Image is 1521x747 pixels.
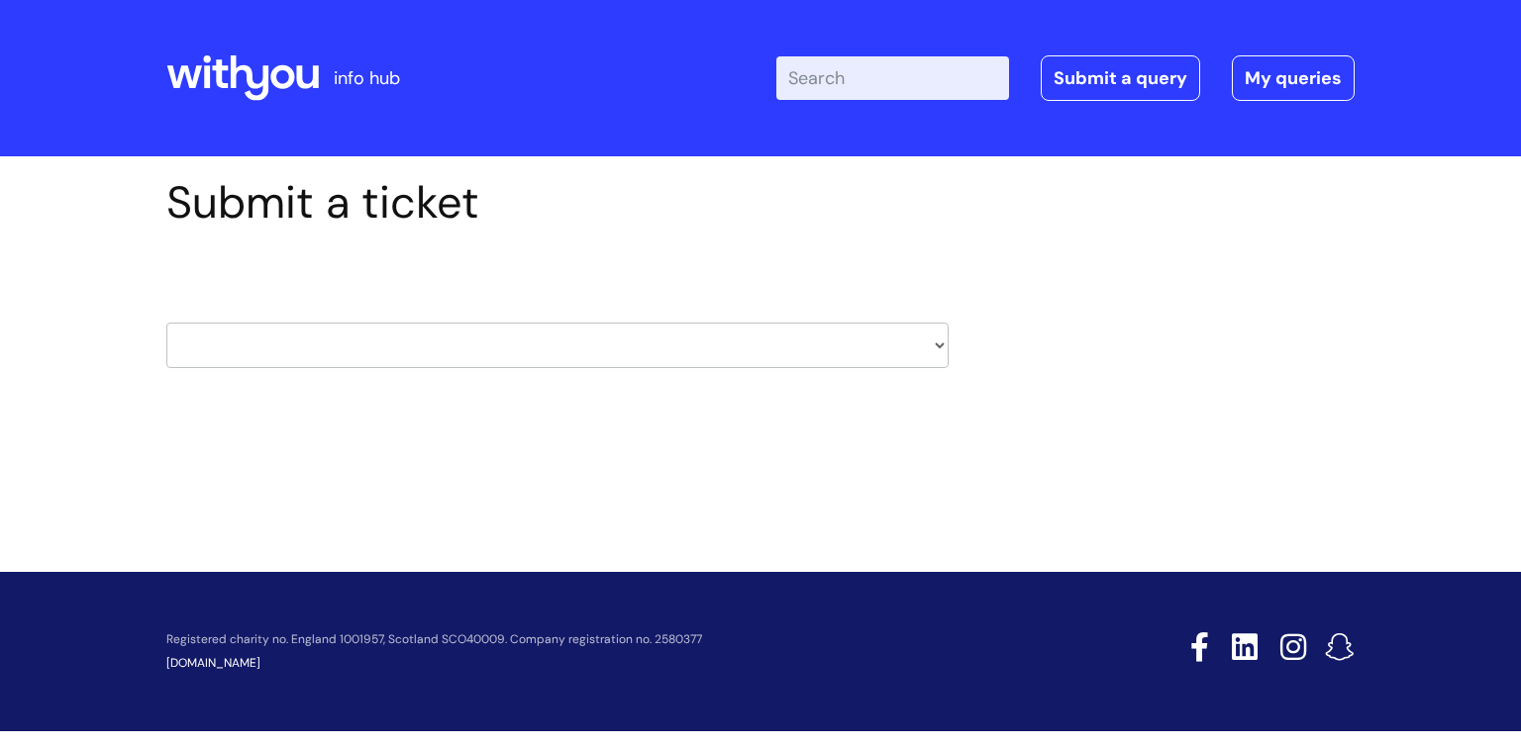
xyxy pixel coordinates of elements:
a: Submit a query [1041,55,1200,101]
a: [DOMAIN_NAME] [166,655,260,671]
a: My queries [1232,55,1355,101]
h1: Submit a ticket [166,176,949,230]
input: Search [776,56,1009,100]
p: Registered charity no. England 1001957, Scotland SCO40009. Company registration no. 2580377 [166,633,1050,646]
p: info hub [334,62,400,94]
